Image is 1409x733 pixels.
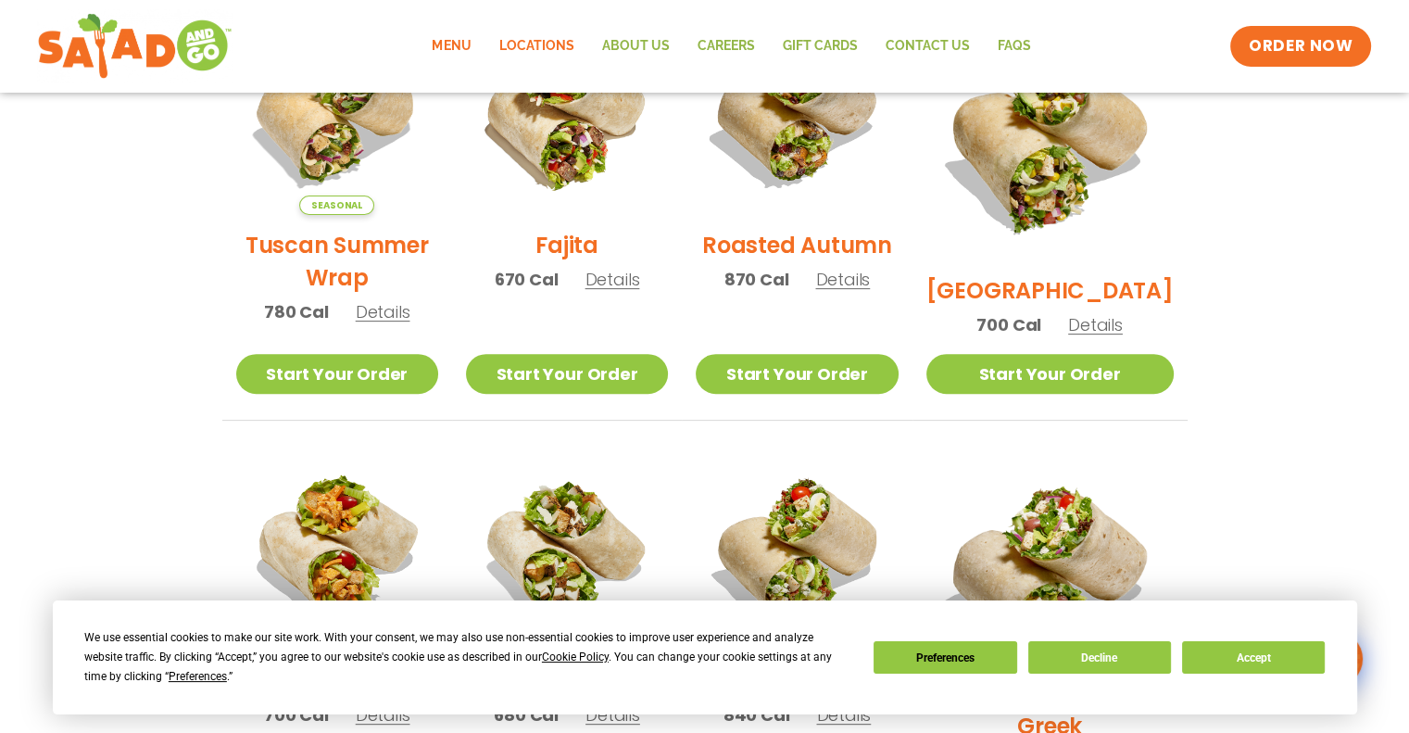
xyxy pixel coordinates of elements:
span: Preferences [169,670,227,683]
div: We use essential cookies to make our site work. With your consent, we may also use non-essential ... [84,628,851,687]
span: 680 Cal [494,702,559,727]
span: Cookie Policy [542,651,609,663]
img: Product photo for BBQ Ranch Wrap [926,13,1174,260]
a: FAQs [983,25,1044,68]
span: 870 Cal [724,267,789,292]
span: Details [356,703,410,727]
span: ORDER NOW [1249,35,1352,57]
h2: Fajita [535,229,598,261]
a: Start Your Order [926,354,1174,394]
a: Careers [683,25,768,68]
a: GIFT CARDS [768,25,871,68]
h2: Tuscan Summer Wrap [236,229,438,294]
span: 700 Cal [976,312,1041,337]
nav: Menu [418,25,1044,68]
span: 840 Cal [723,702,790,727]
span: Details [815,268,870,291]
span: Details [585,703,640,727]
button: Accept [1182,641,1325,674]
div: Cookie Consent Prompt [53,600,1357,714]
h2: [GEOGRAPHIC_DATA] [926,274,1174,307]
span: 700 Cal [264,702,329,727]
img: Product photo for Cobb Wrap [696,449,898,651]
span: Details [816,703,871,727]
a: Start Your Order [696,354,898,394]
a: Start Your Order [466,354,668,394]
img: Product photo for Roasted Autumn Wrap [696,13,898,215]
img: Product photo for Caesar Wrap [466,449,668,651]
img: Product photo for Tuscan Summer Wrap [236,13,438,215]
span: Details [356,300,410,323]
a: About Us [587,25,683,68]
button: Preferences [874,641,1016,674]
a: ORDER NOW [1230,26,1371,67]
span: 780 Cal [264,299,329,324]
h2: Roasted Autumn [702,229,892,261]
img: Product photo for Fajita Wrap [466,13,668,215]
a: Contact Us [871,25,983,68]
img: Product photo for Greek Wrap [926,449,1174,696]
a: Menu [418,25,484,68]
img: Product photo for Buffalo Chicken Wrap [236,449,438,651]
img: new-SAG-logo-768×292 [37,9,233,83]
button: Decline [1028,641,1171,674]
span: Details [585,268,640,291]
span: Seasonal [299,196,374,215]
a: Locations [484,25,587,68]
span: 670 Cal [495,267,559,292]
span: Details [1068,313,1123,336]
a: Start Your Order [236,354,438,394]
